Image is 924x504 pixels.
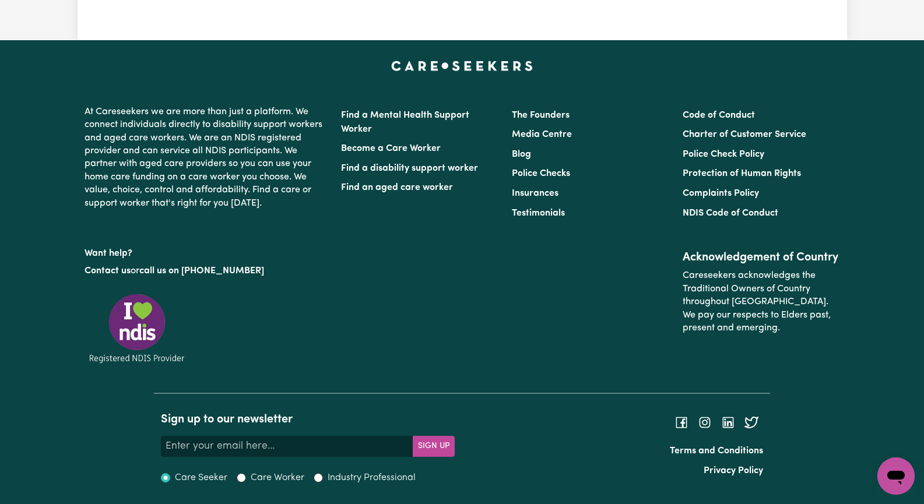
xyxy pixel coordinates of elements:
[683,130,806,139] a: Charter of Customer Service
[721,418,735,427] a: Follow Careseekers on LinkedIn
[341,183,453,192] a: Find an aged care worker
[704,466,763,475] a: Privacy Policy
[341,144,441,153] a: Become a Care Worker
[512,189,558,198] a: Insurances
[683,209,778,218] a: NDIS Code of Conduct
[683,251,839,265] h2: Acknowledgement of Country
[512,209,565,218] a: Testimonials
[512,111,570,120] a: The Founders
[512,169,570,178] a: Police Checks
[139,266,264,276] a: call us on [PHONE_NUMBER]
[413,436,455,457] button: Subscribe
[698,418,712,427] a: Follow Careseekers on Instagram
[683,169,801,178] a: Protection of Human Rights
[341,111,469,134] a: Find a Mental Health Support Worker
[683,189,759,198] a: Complaints Policy
[877,457,915,495] iframe: Button to launch messaging window
[175,471,227,485] label: Care Seeker
[674,418,688,427] a: Follow Careseekers on Facebook
[683,111,755,120] a: Code of Conduct
[328,471,416,485] label: Industry Professional
[683,150,764,159] a: Police Check Policy
[670,446,763,456] a: Terms and Conditions
[391,61,533,71] a: Careseekers home page
[744,418,758,427] a: Follow Careseekers on Twitter
[683,265,839,339] p: Careseekers acknowledges the Traditional Owners of Country throughout [GEOGRAPHIC_DATA]. We pay o...
[341,164,478,173] a: Find a disability support worker
[251,471,304,485] label: Care Worker
[85,242,327,260] p: Want help?
[161,436,413,457] input: Enter your email here...
[85,266,131,276] a: Contact us
[161,413,455,427] h2: Sign up to our newsletter
[85,292,189,365] img: Registered NDIS provider
[85,101,327,214] p: At Careseekers we are more than just a platform. We connect individuals directly to disability su...
[512,150,531,159] a: Blog
[85,260,327,282] p: or
[512,130,572,139] a: Media Centre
